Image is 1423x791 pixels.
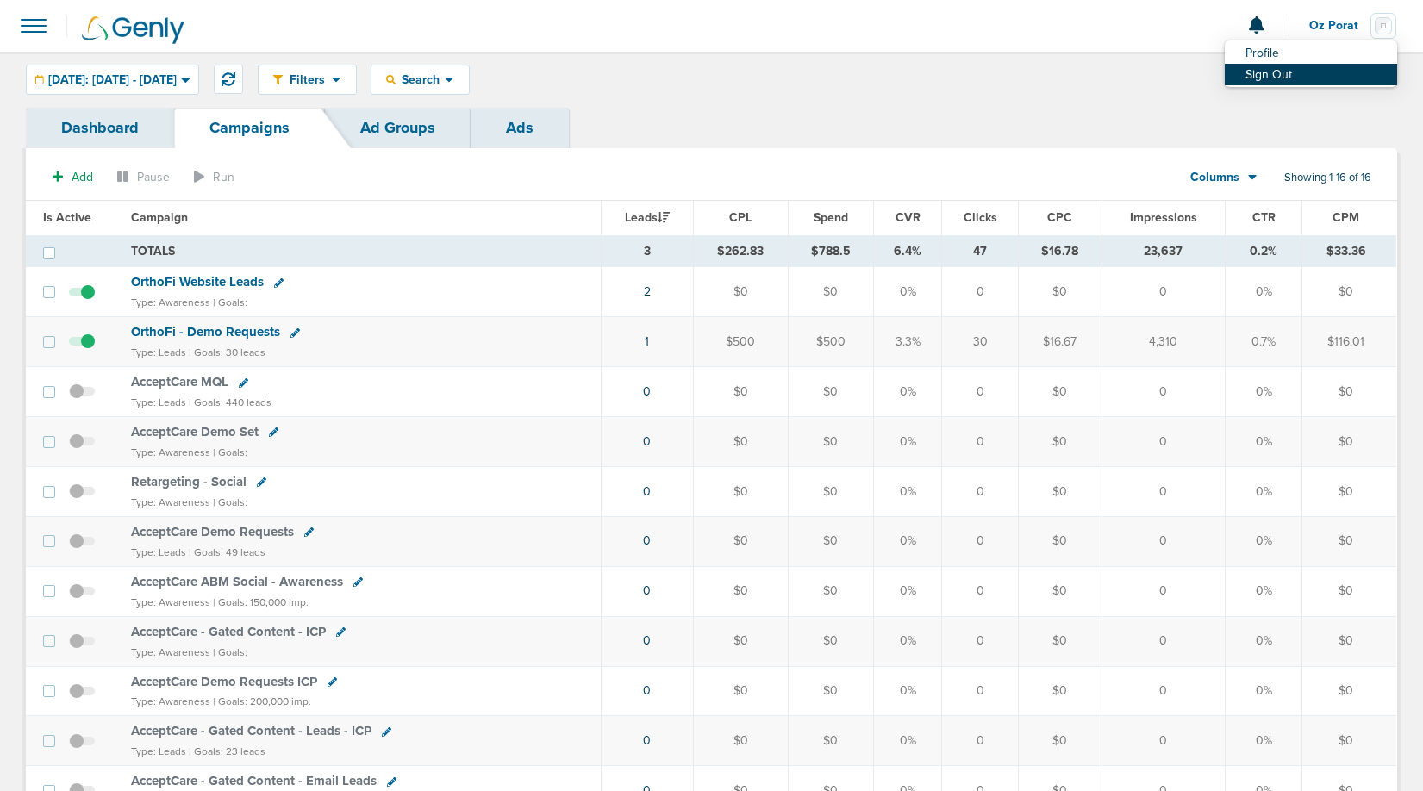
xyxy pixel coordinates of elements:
td: 0% [1226,616,1302,666]
td: 0 [1102,417,1226,467]
td: $788.5 [788,235,873,267]
td: $0 [1019,616,1102,666]
td: $0 [788,716,873,766]
td: $0 [788,417,873,467]
td: $0 [1302,716,1396,766]
small: | Goals: [213,496,247,508]
td: $0 [788,616,873,666]
small: Type: Awareness [131,496,210,508]
td: $116.01 [1302,317,1396,367]
small: Type: Leads [131,346,186,358]
span: Retargeting - Social [131,474,247,489]
a: 2 [644,284,651,299]
td: 0.7% [1226,317,1302,367]
td: 0 [1102,666,1226,716]
td: 0 [942,417,1019,467]
td: $500 [693,317,788,367]
td: 0 [1102,367,1226,417]
td: 0 [942,616,1019,666]
td: 0 [942,267,1019,317]
img: Genly [82,16,184,44]
small: | Goals: 49 leads [189,546,265,558]
small: | Goals: 30 leads [189,346,265,358]
td: 0 [1102,466,1226,516]
td: 0% [873,367,941,417]
td: 0% [1226,267,1302,317]
span: CPL [729,210,752,225]
td: $0 [1019,516,1102,566]
span: CPC [1047,210,1072,225]
td: $0 [693,417,788,467]
a: 0 [643,434,651,449]
td: 0 [942,716,1019,766]
small: Type: Leads [131,396,186,408]
td: $0 [693,666,788,716]
small: Type: Leads [131,546,186,558]
span: OrthoFi Website Leads [131,274,264,290]
td: 0% [873,716,941,766]
small: Type: Awareness [131,646,210,658]
td: $0 [693,516,788,566]
td: 0.2% [1226,235,1302,267]
small: Type: Awareness [131,296,210,308]
span: AcceptCare - Gated Content - Leads - ICP [131,723,371,738]
a: 0 [643,533,651,548]
span: AcceptCare Demo Requests ICP [131,674,317,689]
td: $0 [693,616,788,666]
span: CPM [1333,210,1359,225]
td: $0 [1019,417,1102,467]
span: [DATE]: [DATE] - [DATE] [48,74,177,86]
td: 6.4% [873,235,941,267]
button: Add [43,165,103,190]
td: 0% [873,616,941,666]
span: Search [396,72,445,87]
td: $0 [693,466,788,516]
span: Columns [1190,169,1239,186]
td: 0 [1102,616,1226,666]
small: | Goals: [213,296,247,308]
span: AcceptCare - Gated Content - Email Leads [131,773,377,788]
a: Sign Out [1225,64,1397,85]
td: 0% [873,267,941,317]
span: AcceptCare Demo Requests [131,524,294,539]
td: $16.78 [1019,235,1102,267]
td: 4,310 [1102,317,1226,367]
small: | Goals: [213,646,247,658]
td: $0 [1019,267,1102,317]
td: 0% [873,417,941,467]
span: Showing 1-16 of 16 [1284,171,1371,185]
span: CTR [1252,210,1276,225]
td: $0 [1019,716,1102,766]
td: $0 [1019,666,1102,716]
td: 0% [1226,716,1302,766]
td: 0 [1102,516,1226,566]
span: Oz Porat [1309,20,1370,32]
td: 0 [1102,566,1226,616]
ul: Oz Porat [1225,40,1397,87]
span: Spend [814,210,848,225]
span: Campaign [131,210,188,225]
td: 0% [873,666,941,716]
a: 0 [643,733,651,748]
td: 0% [1226,466,1302,516]
td: $0 [1302,417,1396,467]
span: Clicks [964,210,997,225]
td: $262.83 [693,235,788,267]
td: $0 [788,367,873,417]
td: 30 [942,317,1019,367]
td: $33.36 [1302,235,1396,267]
td: $0 [693,566,788,616]
td: 0% [1226,666,1302,716]
td: $0 [693,716,788,766]
td: 47 [942,235,1019,267]
a: 1 [645,334,649,349]
td: $0 [1302,666,1396,716]
td: 0% [1226,367,1302,417]
td: 0% [1226,516,1302,566]
span: Filters [283,72,332,87]
td: $16.67 [1019,317,1102,367]
span: Is Active [43,210,91,225]
td: 0% [1226,566,1302,616]
td: $0 [1302,616,1396,666]
td: 0 [942,566,1019,616]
